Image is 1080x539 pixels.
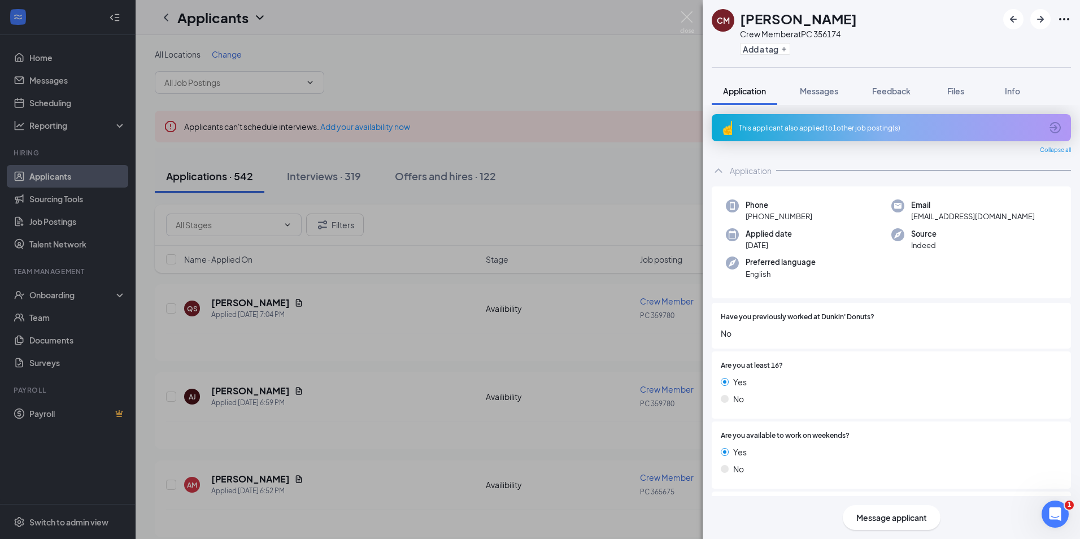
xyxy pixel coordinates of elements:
[721,431,850,441] span: Are you available to work on weekends?
[746,228,792,240] span: Applied date
[712,164,725,177] svg: ChevronUp
[740,43,790,55] button: PlusAdd a tag
[721,360,783,371] span: Are you at least 16?
[746,257,816,268] span: Preferred language
[721,312,874,323] span: Have you previously worked at Dunkin' Donuts?
[781,46,787,53] svg: Plus
[911,228,937,240] span: Source
[746,199,812,211] span: Phone
[1048,121,1062,134] svg: ArrowCircle
[1005,86,1020,96] span: Info
[911,211,1035,222] span: [EMAIL_ADDRESS][DOMAIN_NAME]
[1007,12,1020,26] svg: ArrowLeftNew
[1040,146,1071,155] span: Collapse all
[947,86,964,96] span: Files
[746,240,792,251] span: [DATE]
[856,511,927,524] span: Message applicant
[746,268,816,280] span: English
[721,327,1062,340] span: No
[733,446,747,458] span: Yes
[717,15,730,26] div: CM
[739,123,1042,133] div: This applicant also applied to 1 other job posting(s)
[1065,501,1074,510] span: 1
[746,211,812,222] span: [PHONE_NUMBER]
[872,86,911,96] span: Feedback
[1057,12,1071,26] svg: Ellipses
[733,393,744,405] span: No
[730,165,772,176] div: Application
[911,240,937,251] span: Indeed
[723,86,766,96] span: Application
[1042,501,1069,528] iframe: Intercom live chat
[1034,12,1047,26] svg: ArrowRight
[740,9,857,28] h1: [PERSON_NAME]
[1030,9,1051,29] button: ArrowRight
[733,376,747,388] span: Yes
[800,86,838,96] span: Messages
[911,199,1035,211] span: Email
[733,463,744,475] span: No
[1003,9,1024,29] button: ArrowLeftNew
[740,28,857,40] div: Crew Member at PC 356174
